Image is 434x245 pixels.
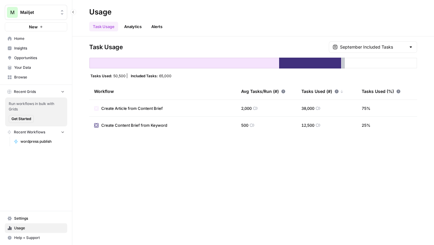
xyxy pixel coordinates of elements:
button: Workspace: Mailjet [5,5,67,20]
span: Recent Grids [14,89,36,94]
span: Home [14,36,64,41]
button: Get Started [9,115,34,123]
div: Usage [89,7,112,17]
span: Settings [14,216,64,221]
a: Task Usage [89,22,118,31]
span: Create Content Brief from Keyword [101,122,167,128]
span: 12,500 [301,122,314,128]
span: Tasks Used: [90,73,112,78]
span: 75 % [362,105,370,111]
button: Recent Grids [5,87,67,96]
span: wordpress publish [20,139,64,144]
div: Avg Tasks/Run (#) [241,83,285,100]
span: Get Started [11,116,31,122]
a: Usage [5,223,67,233]
span: Opportunities [14,55,64,61]
span: 2,000 [241,105,252,111]
span: Your Data [14,65,64,70]
span: Task Usage [89,43,123,51]
a: Opportunities [5,53,67,63]
div: Tasks Used (%) [362,83,401,100]
a: Insights [5,43,67,53]
span: 25 % [362,122,370,128]
span: Run workflows in bulk with Grids [9,101,64,112]
span: New [29,24,38,30]
a: Analytics [121,22,145,31]
span: Recent Workflows [14,129,45,135]
div: Tasks Used (#) [301,83,344,100]
span: Insights [14,46,64,51]
span: 50,500 [113,73,126,78]
a: Your Data [5,63,67,72]
button: New [5,22,67,31]
input: September Included Tasks [340,44,406,50]
span: 500 [241,122,248,128]
div: Workflow [94,83,231,100]
span: Help + Support [14,235,64,240]
span: Create Article from Content Brief [101,105,163,111]
a: wordpress publish [11,137,67,146]
a: Settings [5,214,67,223]
a: Alerts [148,22,166,31]
span: Mailjet [20,9,57,15]
a: Home [5,34,67,43]
span: Usage [14,225,64,231]
span: Browse [14,75,64,80]
span: 38,000 [301,105,314,111]
span: M [10,9,14,16]
span: 65,000 [159,73,171,78]
button: Recent Workflows [5,128,67,137]
button: Help + Support [5,233,67,243]
a: Browse [5,72,67,82]
span: Included Tasks: [131,73,158,78]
